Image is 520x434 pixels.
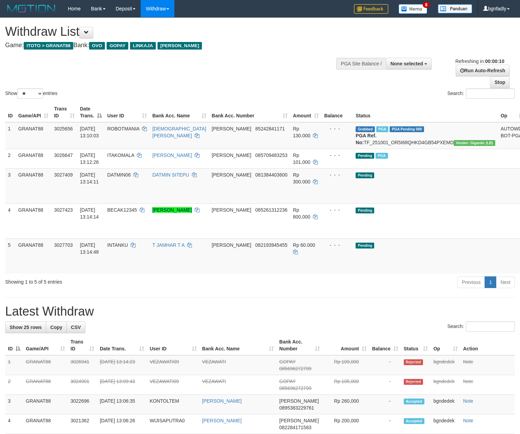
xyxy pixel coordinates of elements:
a: Stop [490,76,510,88]
td: [DATE] 13:06:26 [97,414,147,434]
a: [PERSON_NAME] [202,418,242,423]
input: Search: [466,88,515,99]
a: Show 25 rows [5,321,46,333]
a: [DEMOGRAPHIC_DATA][PERSON_NAME] [152,126,206,138]
td: GRANAT88 [23,414,68,434]
h4: Game: Bank: [5,42,340,49]
th: Bank Acc. Name: activate to sort column ascending [199,336,277,355]
th: Amount: activate to sort column ascending [323,336,369,355]
a: Previous [457,276,485,288]
span: CSV [71,325,81,330]
td: GRANAT88 [23,355,68,375]
span: 8 [423,2,430,8]
h1: Withdraw List [5,25,340,39]
th: Game/API: activate to sort column ascending [15,103,51,122]
a: Note [463,398,474,404]
th: Status [353,103,498,122]
span: OVO [89,42,105,50]
a: Next [496,276,515,288]
span: [PERSON_NAME] [279,398,319,404]
span: Rp 101.000 [293,152,311,165]
span: Copy 0895383229761 to clipboard [279,405,314,411]
th: Balance: activate to sort column ascending [369,336,401,355]
th: Bank Acc. Name: activate to sort column ascending [150,103,209,122]
a: Run Auto-Refresh [456,65,510,76]
span: Pending [356,208,374,213]
span: GOPAY [107,42,128,50]
h1: Latest Withdraw [5,305,515,318]
span: 3027703 [54,242,73,248]
a: Note [463,418,474,423]
span: 3027409 [54,172,73,178]
a: 1 [485,276,496,288]
span: Show 25 rows [10,325,42,330]
span: [PERSON_NAME] [279,418,319,423]
th: Op: activate to sort column ascending [431,336,460,355]
td: Rp 200,000 [323,414,369,434]
th: Trans ID: activate to sort column ascending [51,103,77,122]
a: T JAMHAR T A [152,242,184,248]
td: [DATE] 13:06:35 [97,395,147,414]
td: KONTOLTEM [147,395,199,414]
span: [DATE] 13:14:48 [80,242,99,255]
label: Show entries [5,88,57,99]
td: GRANAT88 [15,203,51,239]
div: - - - [324,171,350,178]
td: 3026941 [68,355,97,375]
label: Search: [447,321,515,332]
td: GRANAT88 [15,149,51,168]
span: [PERSON_NAME] [212,126,251,131]
div: - - - [324,242,350,248]
span: Copy 085696272799 to clipboard [279,366,311,371]
td: GRANAT88 [23,395,68,414]
td: bgndedek [431,414,460,434]
div: - - - [324,207,350,213]
td: 1 [5,355,23,375]
span: BECAK12345 [107,207,137,213]
span: PGA Pending [390,126,424,132]
th: Date Trans.: activate to sort column ascending [97,336,147,355]
b: PGA Ref. No: [356,133,376,145]
div: Showing 1 to 5 of 5 entries [5,276,212,285]
span: [PERSON_NAME] [158,42,202,50]
span: Copy 085696272799 to clipboard [279,385,311,391]
td: 3 [5,395,23,414]
span: [DATE] 13:14:11 [80,172,99,184]
span: [DATE] 13:10:03 [80,126,99,138]
a: Note [463,379,474,384]
td: - [369,355,401,375]
span: Rp 60.000 [293,242,315,248]
strong: 00:00:10 [485,59,504,64]
td: - [369,395,401,414]
th: User ID: activate to sort column ascending [105,103,150,122]
span: Marked by bgndedek [376,153,388,159]
td: Rp 100,000 [323,355,369,375]
td: [DATE] 13:14:23 [97,355,147,375]
img: panduan.png [438,4,472,13]
td: - [369,414,401,434]
span: 3025656 [54,126,73,131]
span: Rp 130.000 [293,126,311,138]
td: 1 [5,122,15,149]
span: Vendor URL: https://dashboard.q2checkout.com/secure [454,140,495,146]
a: [PERSON_NAME] [202,398,242,404]
span: Copy 082284171583 to clipboard [279,425,311,430]
label: Search: [447,88,515,99]
span: Pending [356,172,374,178]
span: LINKAJA [130,42,156,50]
th: Bank Acc. Number: activate to sort column ascending [277,336,323,355]
a: Note [463,359,474,364]
span: Rp 300.000 [293,172,311,184]
td: Rp 260,000 [323,395,369,414]
span: GOPAY [279,379,295,384]
span: [DATE] 13:12:26 [80,152,99,165]
span: [PERSON_NAME] [212,207,251,213]
span: [DATE] 13:14:14 [80,207,99,220]
td: bgndedek [431,375,460,395]
td: 5 [5,239,15,274]
td: 3 [5,168,15,203]
td: 3022696 [68,395,97,414]
span: INTANKU [107,242,128,248]
th: Balance [322,103,353,122]
span: Rp 800.000 [293,207,311,220]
